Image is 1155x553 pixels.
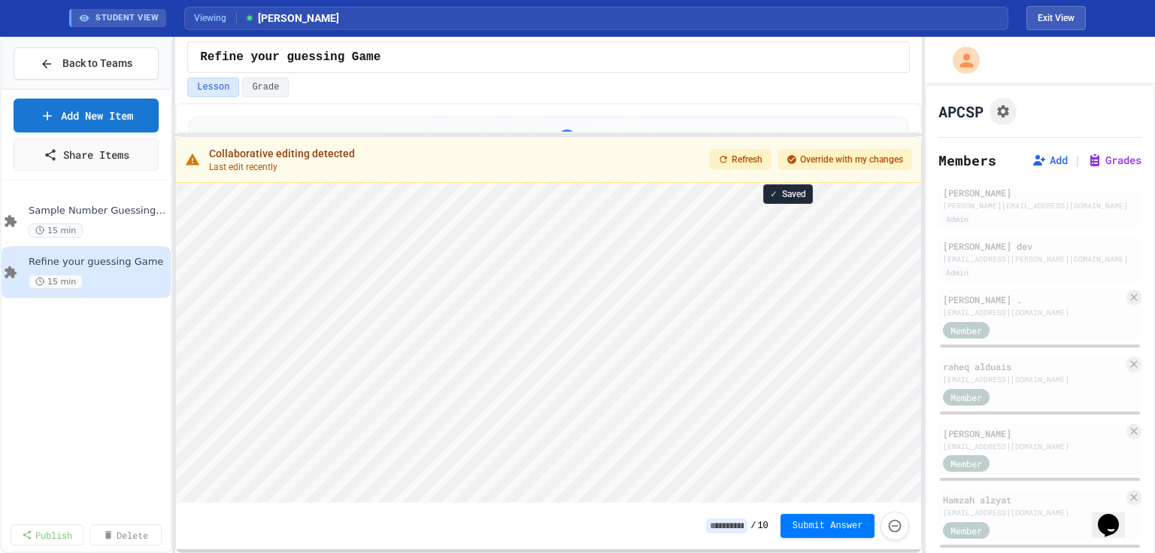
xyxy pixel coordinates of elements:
[943,493,1123,506] div: Hamzah alzyat
[709,149,772,170] button: Refresh
[800,153,903,166] span: Override with my changes
[62,56,132,71] span: Back to Teams
[1074,151,1081,169] span: |
[187,77,239,97] button: Lesson
[14,99,159,132] a: Add New Item
[29,256,168,269] span: Refine your guessing Game
[1032,153,1068,168] button: Add
[943,266,972,279] div: Admin
[943,374,1123,385] div: [EMAIL_ADDRESS][DOMAIN_NAME]
[990,98,1017,125] button: Assignment Settings
[176,183,921,503] iframe: Snap! Programming Environment
[950,390,982,404] span: Member
[95,12,159,25] span: STUDENT VIEW
[242,77,289,97] button: Grade
[943,293,1123,306] div: [PERSON_NAME] .
[200,48,380,66] span: Refine your guessing Game
[793,520,863,532] span: Submit Answer
[209,161,355,173] p: Last edit recently
[782,188,806,200] span: Saved
[937,43,984,77] div: My Account
[11,524,83,545] a: Publish
[950,457,982,470] span: Member
[938,150,996,171] h2: Members
[1026,6,1086,30] button: Exit student view
[943,186,1137,199] div: [PERSON_NAME]
[943,360,1123,373] div: raheq alduais
[14,47,159,80] button: Back to Teams
[943,307,1123,318] div: [EMAIL_ADDRESS][DOMAIN_NAME]
[750,520,756,532] span: /
[732,153,762,166] span: Refresh
[943,427,1123,440] div: [PERSON_NAME]
[943,507,1123,518] div: [EMAIL_ADDRESS][DOMAIN_NAME]
[194,11,237,25] span: Viewing
[29,205,168,217] span: Sample Number Guessing Game
[881,512,909,540] button: Force resubmission of student's answer (Admin only)
[950,324,982,337] span: Member
[943,254,1137,265] div: [EMAIL_ADDRESS][PERSON_NAME][DOMAIN_NAME]
[89,524,162,545] a: Delete
[943,441,1123,452] div: [EMAIL_ADDRESS][DOMAIN_NAME]
[29,223,83,238] span: 15 min
[757,520,768,532] span: 10
[781,514,875,538] button: Submit Answer
[943,213,972,226] div: Admin
[209,146,355,161] p: Collaborative editing detected
[1087,153,1141,168] button: Grades
[29,275,83,289] span: 15 min
[1092,493,1140,538] iframe: chat widget
[778,149,912,170] button: Override with my changes
[14,138,159,171] a: Share Items
[938,101,984,122] h1: APCSP
[943,200,1137,211] div: [PERSON_NAME][EMAIL_ADDRESS][DOMAIN_NAME]
[244,11,339,26] span: [PERSON_NAME]
[943,239,1137,253] div: [PERSON_NAME] dev
[950,524,982,537] span: Member
[770,188,778,200] span: ✓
